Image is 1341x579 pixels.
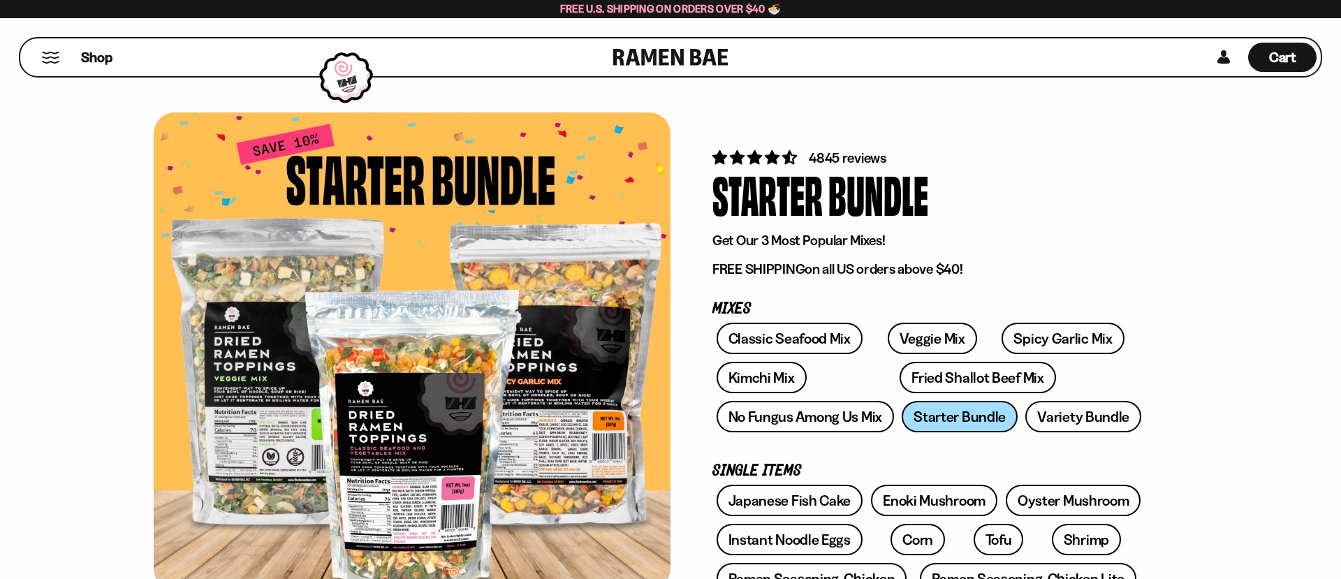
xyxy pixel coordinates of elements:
a: Kimchi Mix [717,362,807,393]
span: Shop [81,48,112,67]
a: Fried Shallot Beef Mix [900,362,1055,393]
a: Shrimp [1052,524,1121,555]
span: Free U.S. Shipping on Orders over $40 🍜 [560,2,782,15]
strong: FREE SHIPPING [712,261,805,277]
p: Single Items [712,464,1145,478]
a: Oyster Mushroom [1006,485,1141,516]
a: No Fungus Among Us Mix [717,401,894,432]
p: Get Our 3 Most Popular Mixes! [712,232,1145,249]
a: Classic Seafood Mix [717,323,863,354]
button: Mobile Menu Trigger [41,52,60,64]
div: Cart [1248,38,1317,76]
a: Veggie Mix [888,323,977,354]
a: Variety Bundle [1025,401,1141,432]
div: Starter [712,168,823,220]
a: Tofu [974,524,1024,555]
a: Japanese Fish Cake [717,485,863,516]
a: Enoki Mushroom [871,485,997,516]
span: 4845 reviews [809,149,886,166]
a: Shop [81,43,112,72]
p: on all US orders above $40! [712,261,1145,278]
a: Instant Noodle Eggs [717,524,863,555]
span: Cart [1269,49,1296,66]
span: 4.71 stars [712,149,800,166]
div: Bundle [828,168,928,220]
a: Corn [891,524,945,555]
p: Mixes [712,302,1145,316]
a: Spicy Garlic Mix [1002,323,1124,354]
